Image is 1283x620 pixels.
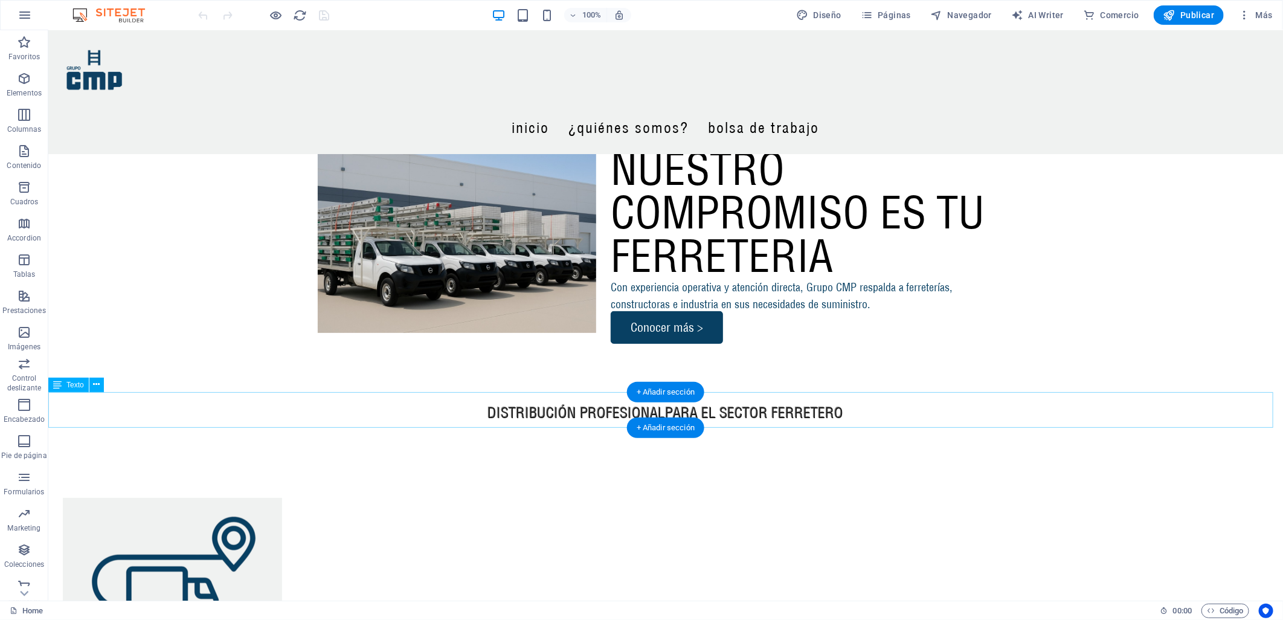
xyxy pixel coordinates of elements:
[69,8,160,22] img: Editor Logo
[7,523,40,533] p: Marketing
[627,418,704,438] div: + Añadir sección
[4,560,44,569] p: Colecciones
[1207,604,1244,618] span: Código
[1163,9,1215,21] span: Publicar
[1182,606,1183,615] span: :
[796,9,841,21] span: Diseño
[269,8,283,22] button: Haz clic para salir del modo de previsualización y seguir editando
[1011,9,1064,21] span: AI Writer
[8,52,40,62] p: Favoritos
[1006,5,1069,25] button: AI Writer
[861,9,911,21] span: Páginas
[4,415,45,424] p: Encabezado
[8,342,40,352] p: Imágenes
[2,306,45,315] p: Prestaciones
[294,8,307,22] i: Volver a cargar página
[1259,604,1273,618] button: Usercentrics
[7,124,42,134] p: Columnas
[1238,9,1273,21] span: Más
[1083,9,1139,21] span: Comercio
[10,197,39,207] p: Cuadros
[582,8,602,22] h6: 100%
[791,5,846,25] div: Diseño (Ctrl+Alt+Y)
[7,233,41,243] p: Accordion
[10,604,43,618] a: Haz clic para cancelar la selección y doble clic para abrir páginas
[614,10,625,21] i: Al redimensionar, ajustar el nivel de zoom automáticamente para ajustarse al dispositivo elegido.
[1173,604,1192,618] span: 00 00
[930,9,992,21] span: Navegador
[1154,5,1224,25] button: Publicar
[627,382,704,402] div: + Añadir sección
[1233,5,1278,25] button: Más
[1160,604,1192,618] h6: Tiempo de la sesión
[7,161,41,170] p: Contenido
[7,88,42,98] p: Elementos
[1078,5,1144,25] button: Comercio
[13,270,36,279] p: Tablas
[1201,604,1249,618] button: Código
[791,5,846,25] button: Diseño
[1,451,47,460] p: Pie de página
[293,8,307,22] button: reload
[856,5,916,25] button: Páginas
[66,381,84,389] span: Texto
[4,487,44,497] p: Formularios
[925,5,997,25] button: Navegador
[564,8,607,22] button: 100%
